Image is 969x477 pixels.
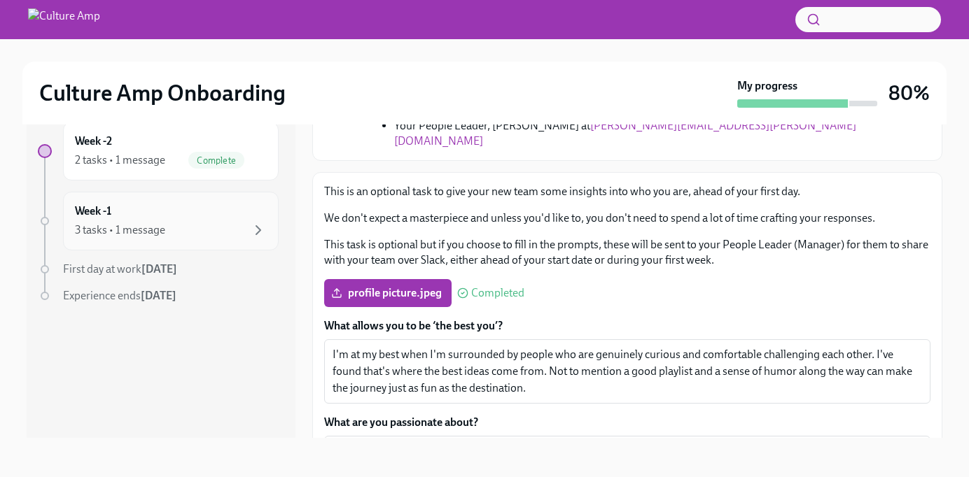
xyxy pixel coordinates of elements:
textarea: I'm at my best when I'm surrounded by people who are genuinely curious and comfortable challengin... [333,346,922,397]
h2: Culture Amp Onboarding [39,79,286,107]
p: This task is optional but if you choose to fill in the prompts, these will be sent to your People... [324,237,930,268]
span: profile picture.jpeg [334,286,442,300]
a: Week -22 tasks • 1 messageComplete [38,122,279,180]
label: What allows you to be ‘the best you’? [324,318,930,334]
p: This is an optional task to give your new team some insights into who you are, ahead of your firs... [324,184,930,199]
span: Experience ends [63,289,176,302]
strong: [DATE] [141,262,177,276]
strong: My progress [737,78,797,94]
h6: Week -1 [75,204,111,219]
li: Your People Leader, [PERSON_NAME] at [394,118,908,149]
a: Week -13 tasks • 1 message [38,192,279,250]
h6: Week -2 [75,134,112,149]
span: Completed [471,287,524,299]
a: First day at work[DATE] [38,262,279,277]
div: 2 tasks • 1 message [75,152,165,168]
label: profile picture.jpeg [324,279,452,307]
span: First day at work [63,262,177,276]
img: Culture Amp [28,8,100,31]
span: Complete [188,155,244,166]
strong: [DATE] [141,289,176,302]
h3: 80% [888,80,930,106]
label: What are you passionate about? [324,415,930,430]
div: 3 tasks • 1 message [75,222,165,238]
p: We don't expect a masterpiece and unless you'd like to, you don't need to spend a lot of time cra... [324,211,930,226]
